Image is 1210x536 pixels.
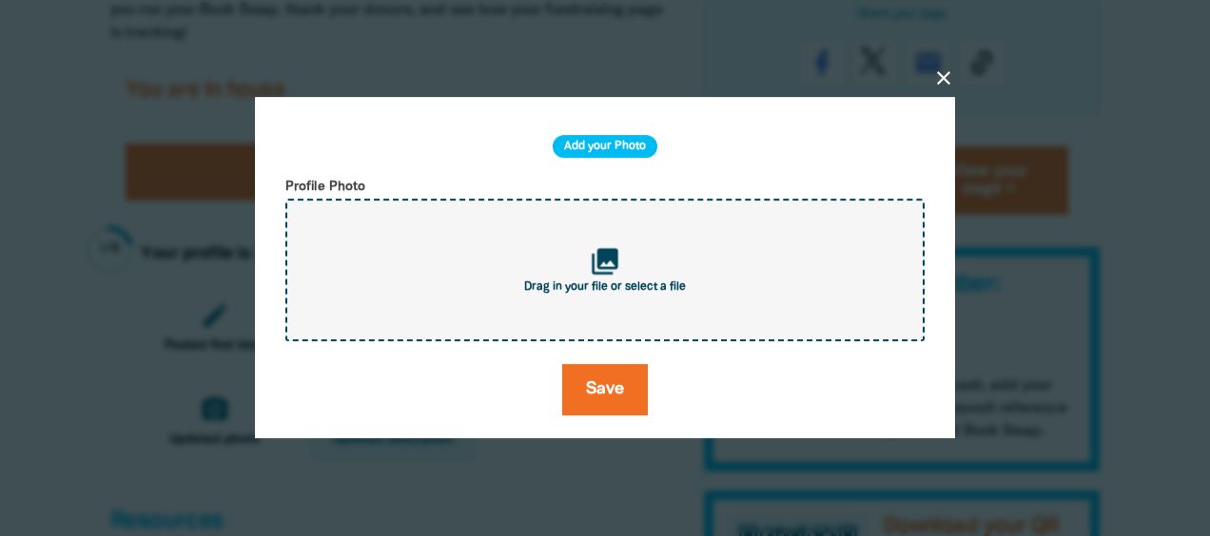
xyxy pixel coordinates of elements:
button: close [932,67,955,90]
h2: Add your Photo [553,136,657,159]
span: Drag in your file or select a file [524,281,686,293]
i: collections [590,245,621,277]
button: Save [562,365,648,416]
